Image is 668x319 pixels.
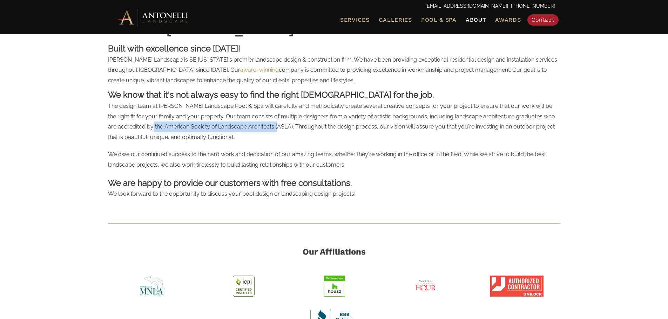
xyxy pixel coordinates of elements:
[340,17,370,23] span: Services
[415,276,436,297] img: Hour
[303,247,366,257] span: Our Affiliations
[113,8,190,27] img: Antonelli Horizontal Logo
[112,276,194,297] a: MNLA
[532,16,554,23] span: Contact
[492,15,524,25] a: Awards
[425,3,507,9] a: [EMAIL_ADDRESS][DOMAIN_NAME]
[418,15,459,25] a: Pool & Spa
[140,276,165,297] img: MNLA
[108,189,560,203] p: We look forward to the opportunity to discuss your pool design or landscaping design projects!
[108,101,560,146] p: The design team at [PERSON_NAME] Landscape Pool & Spa will carefully and methodically create seve...
[240,67,279,73] a: award-winning
[108,149,560,173] p: We owe our continued success to the hard work and dedication of our amazing teams, whether they'r...
[108,43,560,55] h4: Built with excellence since [DATE]!
[490,276,544,297] img: Unilock
[202,276,285,297] a: ICPI
[421,16,457,23] span: Pool & Spa
[293,276,376,297] a: Houzz
[113,2,555,11] p: | [PHONE_NUMBER]
[108,177,560,189] h4: We are happy to provide our customers with free consultations.
[463,15,489,25] a: About
[337,15,372,25] a: Services
[527,14,559,26] a: Contact
[108,89,560,101] h4: We know that it's not always easy to find the right [DEMOGRAPHIC_DATA] for the job.
[233,276,255,297] img: ICPI
[495,16,521,23] span: Awards
[376,15,415,25] a: Galleries
[385,276,467,297] a: Hour
[476,276,558,297] a: Unilock
[466,17,486,23] span: About
[324,276,345,297] img: Houzz
[108,55,560,89] p: [PERSON_NAME] Landscape is SE [US_STATE]'s premier landscape design & construction firm. We have ...
[379,16,412,23] span: Galleries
